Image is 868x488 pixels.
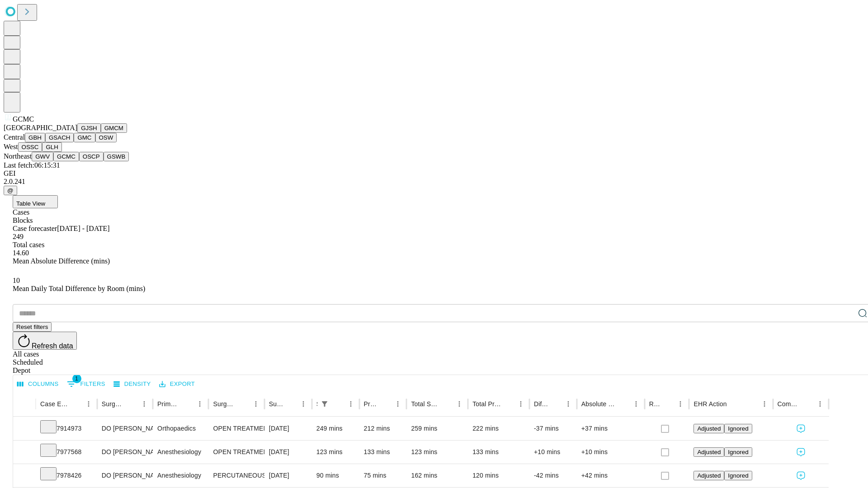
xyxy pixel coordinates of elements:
[13,322,52,332] button: Reset filters
[125,398,138,410] button: Sort
[269,441,307,464] div: [DATE]
[617,398,630,410] button: Sort
[379,398,392,410] button: Sort
[4,133,25,141] span: Central
[693,400,726,408] div: EHR Action
[72,374,81,383] span: 1
[472,417,525,440] div: 222 mins
[364,464,402,487] div: 75 mins
[237,398,250,410] button: Sort
[649,400,661,408] div: Resolved in EHR
[697,449,721,455] span: Adjusted
[581,441,640,464] div: +10 mins
[13,257,110,265] span: Mean Absolute Difference (mins)
[4,124,77,131] span: [GEOGRAPHIC_DATA]
[724,471,752,480] button: Ignored
[18,468,31,484] button: Expand
[728,425,748,432] span: Ignored
[392,398,404,410] button: Menu
[728,449,748,455] span: Ignored
[111,377,153,391] button: Density
[4,152,32,160] span: Northeast
[801,398,814,410] button: Sort
[101,123,127,133] button: GMCM
[157,464,204,487] div: Anesthesiology
[95,133,117,142] button: OSW
[13,225,57,232] span: Case forecaster
[344,398,357,410] button: Menu
[728,472,748,479] span: Ignored
[213,400,236,408] div: Surgery Name
[40,417,93,440] div: 7914973
[213,441,259,464] div: OPEN TREATMENT ULNAR SHAFT FRACTURE
[693,447,724,457] button: Adjusted
[70,398,82,410] button: Sort
[316,417,355,440] div: 249 mins
[138,398,151,410] button: Menu
[318,398,331,410] div: 1 active filter
[13,277,20,284] span: 10
[53,152,79,161] button: GCMC
[65,377,108,391] button: Show filters
[534,417,572,440] div: -37 mins
[25,133,45,142] button: GBH
[42,142,61,152] button: GLH
[181,398,193,410] button: Sort
[693,471,724,480] button: Adjusted
[453,398,466,410] button: Menu
[74,133,95,142] button: GMC
[13,249,29,257] span: 14.60
[102,417,148,440] div: DO [PERSON_NAME]
[16,324,48,330] span: Reset filters
[157,441,204,464] div: Anesthesiology
[562,398,575,410] button: Menu
[693,424,724,433] button: Adjusted
[316,441,355,464] div: 123 mins
[13,195,58,208] button: Table View
[411,441,463,464] div: 123 mins
[77,123,101,133] button: GJSH
[514,398,527,410] button: Menu
[661,398,674,410] button: Sort
[4,178,864,186] div: 2.0.241
[18,142,42,152] button: OSSC
[364,400,378,408] div: Predicted In Room Duration
[4,186,17,195] button: @
[40,441,93,464] div: 7977568
[581,400,616,408] div: Absolute Difference
[472,400,501,408] div: Total Predicted Duration
[7,187,14,194] span: @
[18,421,31,437] button: Expand
[316,464,355,487] div: 90 mins
[581,464,640,487] div: +42 mins
[82,398,95,410] button: Menu
[13,241,44,249] span: Total cases
[814,398,826,410] button: Menu
[778,400,800,408] div: Comments
[269,400,283,408] div: Surgery Date
[724,424,752,433] button: Ignored
[16,200,45,207] span: Table View
[758,398,771,410] button: Menu
[332,398,344,410] button: Sort
[213,417,259,440] div: OPEN TREATMENT PROXIMAL [MEDICAL_DATA] BICONDYLAR
[549,398,562,410] button: Sort
[157,417,204,440] div: Orthopaedics
[193,398,206,410] button: Menu
[411,417,463,440] div: 259 mins
[40,464,93,487] div: 7978426
[364,441,402,464] div: 133 mins
[157,400,180,408] div: Primary Service
[630,398,642,410] button: Menu
[297,398,310,410] button: Menu
[534,400,548,408] div: Difference
[213,464,259,487] div: PERCUTANEOUS FIXATION PROXIMAL [MEDICAL_DATA]
[728,398,741,410] button: Sort
[502,398,514,410] button: Sort
[440,398,453,410] button: Sort
[472,464,525,487] div: 120 mins
[45,133,74,142] button: GSACH
[534,441,572,464] div: +10 mins
[18,445,31,460] button: Expand
[364,417,402,440] div: 212 mins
